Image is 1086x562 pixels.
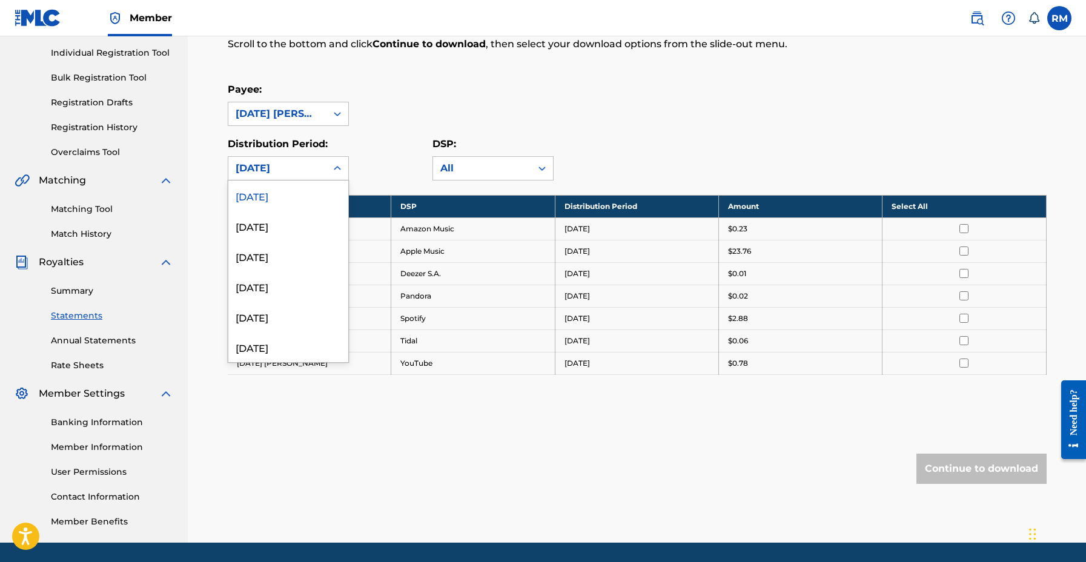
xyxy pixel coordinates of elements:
div: Notifications [1028,12,1040,24]
td: [DATE] [555,240,718,262]
td: [DATE] [PERSON_NAME] [228,352,391,374]
img: MLC Logo [15,9,61,27]
p: $0.06 [728,336,748,346]
a: Member Information [51,441,173,454]
label: Payee: [228,84,262,95]
a: Overclaims Tool [51,146,173,159]
p: $2.88 [728,313,748,324]
div: Help [996,6,1021,30]
label: DSP: [432,138,456,150]
td: Apple Music [391,240,555,262]
a: Registration History [51,121,173,134]
img: Matching [15,173,30,188]
span: Royalties [39,255,84,269]
a: Summary [51,285,173,297]
div: All [440,161,524,176]
a: Bulk Registration Tool [51,71,173,84]
p: $0.78 [728,358,748,369]
a: Match History [51,228,173,240]
th: Select All [882,195,1046,217]
div: [DATE] [228,241,348,271]
strong: Continue to download [372,38,486,50]
a: User Permissions [51,466,173,478]
img: expand [159,386,173,401]
td: [DATE] [555,329,718,352]
a: Registration Drafts [51,96,173,109]
div: [DATE] [236,161,319,176]
td: Pandora [391,285,555,307]
td: Spotify [391,307,555,329]
th: DSP [391,195,555,217]
td: Deezer S.A. [391,262,555,285]
div: User Menu [1047,6,1071,30]
td: Tidal [391,329,555,352]
div: [DATE] [228,211,348,241]
div: Drag [1029,516,1036,552]
p: Scroll to the bottom and click , then select your download options from the slide-out menu. [228,37,858,51]
td: Amazon Music [391,217,555,240]
img: expand [159,173,173,188]
p: $23.76 [728,246,751,257]
img: help [1001,11,1016,25]
td: [DATE] [555,262,718,285]
a: Statements [51,309,173,322]
a: Matching Tool [51,203,173,216]
a: Contact Information [51,491,173,503]
td: [DATE] [555,352,718,374]
a: Rate Sheets [51,359,173,372]
img: search [970,11,984,25]
a: Annual Statements [51,334,173,347]
td: [DATE] [555,217,718,240]
span: Member [130,11,172,25]
label: Distribution Period: [228,138,328,150]
td: [DATE] [555,307,718,329]
div: [DATE] [228,302,348,332]
th: Amount [718,195,882,217]
td: [DATE] [555,285,718,307]
a: Member Benefits [51,515,173,528]
div: [DATE] [PERSON_NAME] [236,107,319,121]
img: Royalties [15,255,29,269]
td: YouTube [391,352,555,374]
div: [DATE] [228,332,348,362]
a: Banking Information [51,416,173,429]
div: [DATE] [228,271,348,302]
span: Member Settings [39,386,125,401]
img: expand [159,255,173,269]
iframe: Chat Widget [1025,504,1086,562]
th: Distribution Period [555,195,718,217]
div: [DATE] [228,180,348,211]
img: Member Settings [15,386,29,401]
a: Public Search [965,6,989,30]
span: Matching [39,173,86,188]
a: Individual Registration Tool [51,47,173,59]
p: $0.02 [728,291,748,302]
iframe: Resource Center [1052,371,1086,469]
p: $0.01 [728,268,746,279]
p: $0.23 [728,223,747,234]
img: Top Rightsholder [108,11,122,25]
